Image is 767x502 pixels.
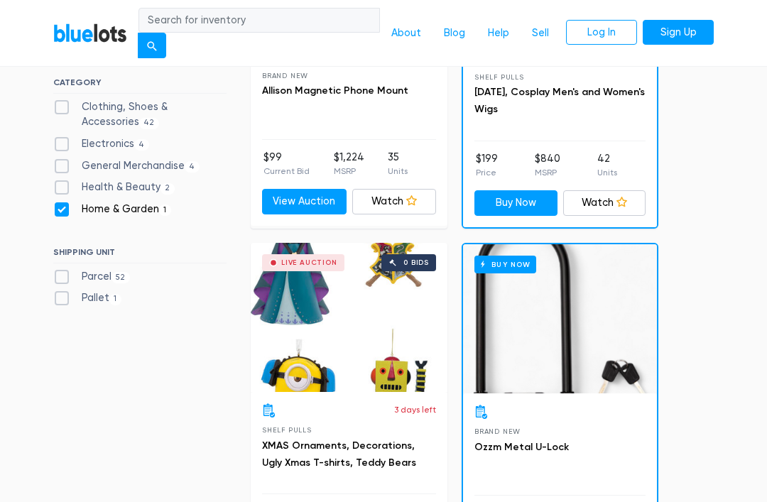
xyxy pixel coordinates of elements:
[388,151,408,179] li: 35
[251,244,447,393] a: Live Auction 0 bids
[281,260,337,267] div: Live Auction
[159,205,171,217] span: 1
[394,404,436,417] p: 3 days left
[476,152,498,180] li: $199
[535,167,560,180] p: MSRP
[134,140,149,151] span: 4
[566,20,637,45] a: Log In
[109,295,121,306] span: 1
[161,184,175,195] span: 2
[474,87,645,116] a: [DATE], Cosplay Men's and Women's Wigs
[263,151,310,179] li: $99
[474,74,524,82] span: Shelf Pulls
[403,260,429,267] div: 0 bids
[263,165,310,178] p: Current Bid
[334,165,364,178] p: MSRP
[53,291,121,307] label: Pallet
[53,78,227,94] h6: CATEGORY
[139,119,159,130] span: 42
[643,20,714,45] a: Sign Up
[185,162,200,173] span: 4
[53,159,200,175] label: General Merchandise
[53,23,127,43] a: BlueLots
[334,151,364,179] li: $1,224
[474,428,521,436] span: Brand New
[138,8,380,33] input: Search for inventory
[535,152,560,180] li: $840
[433,20,477,47] a: Blog
[53,202,171,218] label: Home & Garden
[53,137,149,153] label: Electronics
[53,248,227,263] h6: SHIPPING UNIT
[262,190,347,215] a: View Auction
[53,100,227,131] label: Clothing, Shoes & Accessories
[474,191,557,217] a: Buy Now
[262,85,408,97] a: Allison Magnetic Phone Mount
[563,191,646,217] a: Watch
[262,72,308,80] span: Brand New
[476,167,498,180] p: Price
[262,427,312,435] span: Shelf Pulls
[474,256,536,274] h6: Buy Now
[262,440,416,469] a: XMAS Ornaments, Decorations, Ugly Xmas T-shirts, Teddy Bears
[388,165,408,178] p: Units
[380,20,433,47] a: About
[521,20,560,47] a: Sell
[53,180,175,196] label: Health & Beauty
[597,152,617,180] li: 42
[477,20,521,47] a: Help
[474,442,569,454] a: Ozzm Metal U-Lock
[463,245,657,394] a: Buy Now
[53,270,130,285] label: Parcel
[352,190,437,215] a: Watch
[111,273,130,284] span: 52
[597,167,617,180] p: Units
